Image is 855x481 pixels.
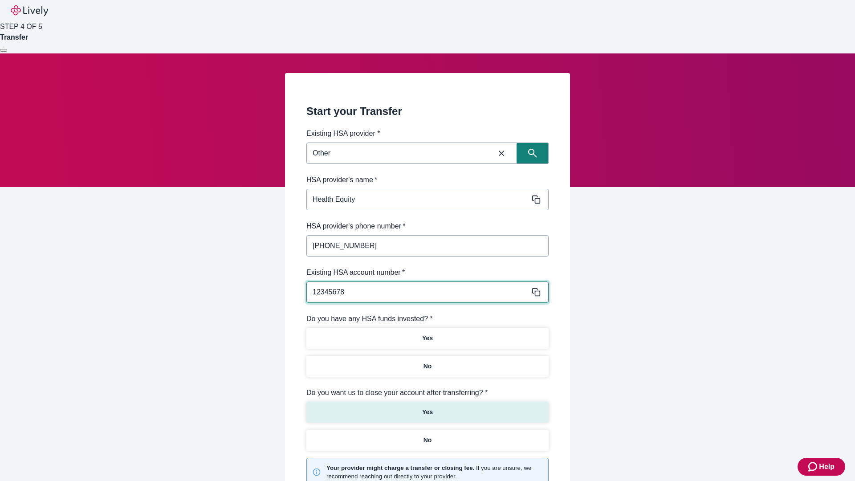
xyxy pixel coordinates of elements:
[532,288,541,297] svg: Copy to clipboard
[11,5,48,16] img: Lively
[326,465,474,471] strong: Your provider might charge a transfer or closing fee.
[819,461,835,472] span: Help
[306,356,549,377] button: No
[532,195,541,204] svg: Copy to clipboard
[306,237,549,255] input: (555) 555-5555
[530,193,542,206] button: Copy message content to clipboard
[306,221,405,232] label: HSA provider's phone number
[306,103,549,119] h2: Start your Transfer
[422,334,433,343] p: Yes
[423,436,432,445] p: No
[306,128,380,139] label: Existing HSA provider *
[326,464,543,481] small: If you are unsure, we recommend reaching out directly to your provider.
[306,402,549,423] button: Yes
[528,149,537,158] svg: Search icon
[798,458,845,476] button: Zendesk support iconHelp
[497,149,506,158] svg: Close icon
[808,461,819,472] svg: Zendesk support icon
[486,143,517,163] button: Close icon
[306,328,549,349] button: Yes
[306,387,488,398] label: Do you want us to close your account after transferring? *
[306,314,433,324] label: Do you have any HSA funds invested? *
[306,175,377,185] label: HSA provider's name
[530,286,542,298] button: Copy message content to clipboard
[309,147,486,159] input: Search input
[306,430,549,451] button: No
[423,362,432,371] p: No
[306,267,405,278] label: Existing HSA account number
[422,408,433,417] p: Yes
[517,143,549,164] button: Search icon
